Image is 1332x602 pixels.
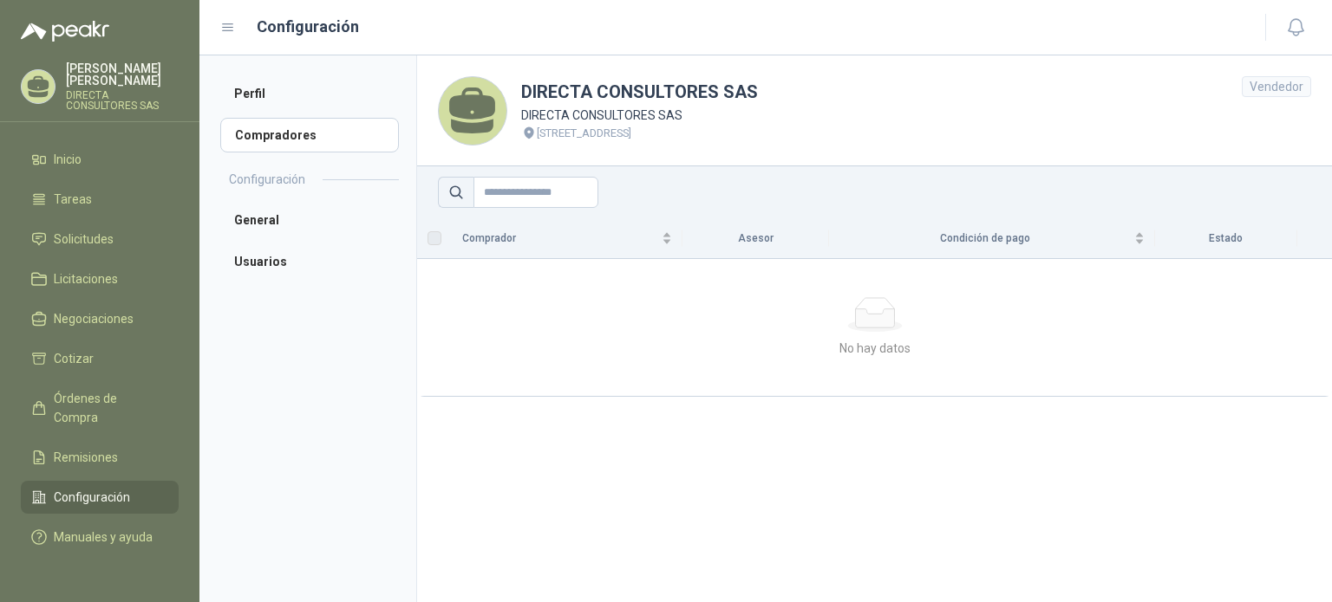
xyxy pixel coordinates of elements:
[66,62,179,87] p: [PERSON_NAME] [PERSON_NAME]
[21,183,179,216] a: Tareas
[54,190,92,209] span: Tareas
[21,302,179,335] a: Negociaciones
[220,76,399,111] a: Perfil
[21,21,109,42] img: Logo peakr
[54,488,130,507] span: Configuración
[54,528,153,547] span: Manuales y ayuda
[21,441,179,474] a: Remisiones
[21,223,179,256] a: Solicitudes
[220,244,399,279] a: Usuarios
[452,218,682,259] th: Comprador
[521,106,758,125] p: DIRECTA CONSULTORES SAS
[21,382,179,434] a: Órdenes de Compra
[21,143,179,176] a: Inicio
[220,203,399,237] a: General
[66,90,179,111] p: DIRECTA CONSULTORES SAS
[54,309,134,328] span: Negociaciones
[462,230,658,247] span: Comprador
[21,342,179,375] a: Cotizar
[257,15,359,39] h1: Configuración
[54,448,118,467] span: Remisiones
[839,230,1130,247] span: Condición de pago
[54,150,82,169] span: Inicio
[229,170,305,189] h2: Configuración
[54,389,162,427] span: Órdenes de Compra
[434,339,1315,358] div: No hay datos
[521,79,758,106] h1: DIRECTA CONSULTORES SAS
[54,269,118,288] span: Licitaciones
[54,349,94,368] span: Cotizar
[1242,76,1311,97] div: Vendedor
[1155,218,1297,259] th: Estado
[682,218,829,259] th: Asesor
[537,125,631,142] p: [STREET_ADDRESS]
[54,230,114,249] span: Solicitudes
[21,481,179,514] a: Configuración
[21,521,179,553] a: Manuales y ayuda
[829,218,1154,259] th: Condición de pago
[21,262,179,295] a: Licitaciones
[220,118,399,152] a: Compradores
